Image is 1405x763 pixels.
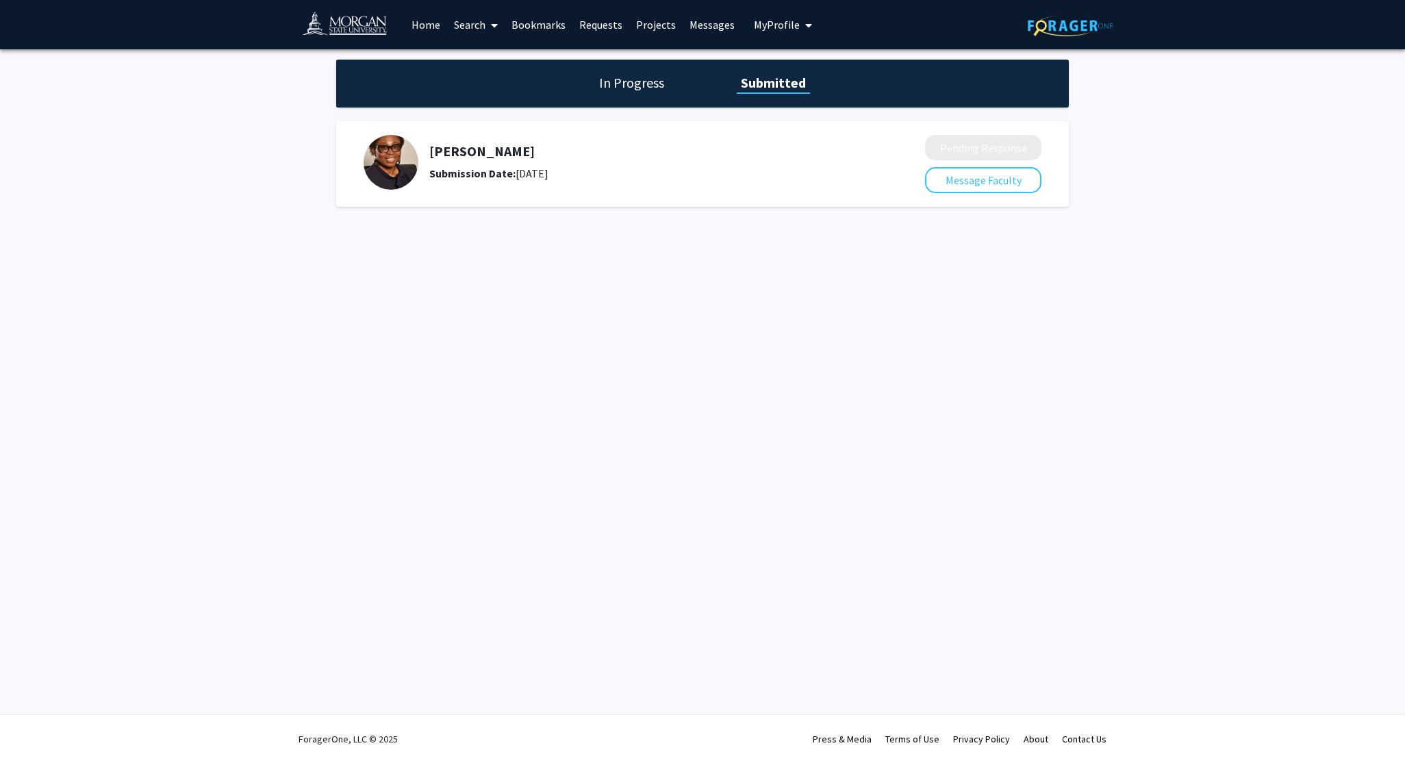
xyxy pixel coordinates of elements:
a: Requests [572,1,629,49]
button: Pending Response [925,135,1041,160]
b: Submission Date: [429,166,516,180]
a: Privacy Policy [953,733,1010,745]
button: Message Faculty [925,167,1041,193]
a: Bookmarks [505,1,572,49]
a: Message Faculty [925,173,1041,187]
a: About [1024,733,1048,745]
h1: In Progress [595,73,668,92]
a: Press & Media [813,733,872,745]
iframe: Chat [10,701,58,753]
span: My Profile [754,18,800,32]
h5: [PERSON_NAME] [429,143,852,160]
a: Search [447,1,505,49]
img: Profile Picture [364,135,418,190]
a: Contact Us [1062,733,1106,745]
a: Terms of Use [885,733,939,745]
a: Messages [683,1,742,49]
a: Projects [629,1,683,49]
div: ForagerOne, LLC © 2025 [299,715,398,763]
h1: Submitted [737,73,810,92]
img: Morgan State University Logo [302,11,399,42]
a: Home [405,1,447,49]
div: [DATE] [429,165,852,182]
img: ForagerOne Logo [1028,15,1113,36]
